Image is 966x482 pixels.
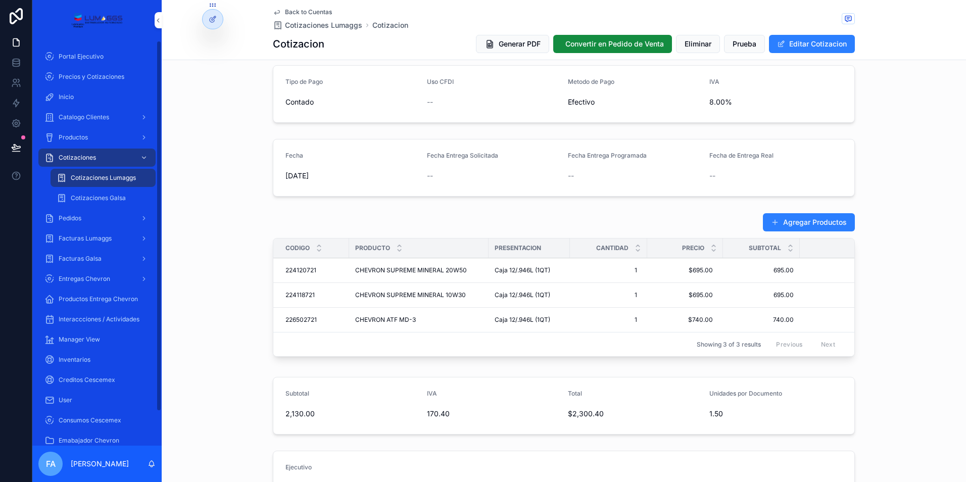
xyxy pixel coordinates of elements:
[285,78,323,85] span: Tipo de Pago
[568,409,701,419] span: $2,300.40
[59,335,100,344] span: Manager View
[568,78,614,85] span: Metodo de Pago
[59,113,109,121] span: Catalogo Clientes
[800,291,885,299] a: $750.60
[709,78,719,85] span: IVA
[38,411,156,429] a: Consumos Cescemex
[59,214,81,222] span: Pedidos
[724,35,765,53] button: Prueba
[32,40,162,446] div: scrollable content
[657,291,713,299] span: $695.00
[59,356,90,364] span: Inventarios
[285,266,343,274] a: 224120721
[495,316,550,324] span: Caja 12/.946L (1QT)
[59,275,110,283] span: Entregas Chevron
[427,409,560,419] span: 170.40
[568,97,595,107] span: Efectivo
[709,97,843,107] span: 8.00%
[495,291,550,299] span: Caja 12/.946L (1QT)
[38,351,156,369] a: Inventarios
[46,458,56,470] span: FA
[59,73,124,81] span: Precios y Cotizaciones
[38,88,156,106] a: Inicio
[285,291,343,299] a: 224118721
[355,244,390,252] span: Producto
[38,431,156,450] a: Emabajador Chevron
[285,244,310,252] span: Codigo
[427,390,437,397] span: IVA
[285,409,419,419] span: 2,130.00
[553,35,672,53] button: Convertir en Pedido de Venta
[427,78,454,85] span: Uso CFDI
[38,149,156,167] a: Cotizaciones
[499,39,541,49] span: Generar PDF
[495,266,550,274] span: Caja 12/.946L (1QT)
[38,108,156,126] a: Catalogo Clientes
[769,35,855,53] button: Editar Cotizacion
[38,229,156,248] a: Facturas Lumaggs
[749,244,781,252] span: Subtotal
[285,291,315,299] span: 224118721
[273,20,362,30] a: Cotizaciones Lumaggs
[38,270,156,288] a: Entregas Chevron
[38,209,156,227] a: Pedidos
[38,128,156,147] a: Productos
[285,8,332,16] span: Back to Cuentas
[59,437,119,445] span: Emabajador Chevron
[495,316,564,324] a: Caja 12/.946L (1QT)
[565,39,664,49] span: Convertir en Pedido de Venta
[372,20,408,30] a: Cotizacion
[800,316,885,324] a: $799.20
[355,291,466,299] span: CHEVRON SUPREME MINERAL 10W30
[285,390,309,397] span: Subtotal
[51,169,156,187] a: Cotizaciones Lumaggs
[729,316,794,324] a: 740.00
[576,262,641,278] a: 1
[580,316,637,324] span: 1
[495,291,564,299] a: Caja 12/.946L (1QT)
[59,315,139,323] span: Interaccciones / Actividades
[285,316,317,324] span: 226502721
[709,152,774,159] span: Fecha de Entrega Real
[285,171,419,181] span: [DATE]
[427,152,498,159] span: Fecha Entrega Solicitada
[38,47,156,66] a: Portal Ejecutivo
[676,35,720,53] button: Eliminar
[38,330,156,349] a: Manager View
[355,316,482,324] a: CHEVRON ATF MD-3
[71,12,122,28] img: App logo
[59,416,121,424] span: Consumos Cescemex
[285,20,362,30] span: Cotizaciones Lumaggs
[38,68,156,86] a: Precios y Cotizaciones
[800,266,885,274] a: $750.60
[38,371,156,389] a: Creditos Cescemex
[568,171,574,181] span: --
[59,376,115,384] span: Creditos Cescemex
[763,213,855,231] button: Agregar Productos
[285,316,343,324] a: 226502721
[51,189,156,207] a: Cotizaciones Galsa
[568,152,647,159] span: Fecha Entrega Programada
[38,310,156,328] a: Interaccciones / Actividades
[729,266,794,274] a: 695.00
[568,390,582,397] span: Total
[285,152,303,159] span: Fecha
[580,266,637,274] span: 1
[709,171,715,181] span: --
[355,316,416,324] span: CHEVRON ATF MD-3
[273,37,324,51] h1: Cotizacion
[59,295,138,303] span: Productos Entrega Chevron
[71,194,126,202] span: Cotizaciones Galsa
[285,266,316,274] span: 224120721
[59,133,88,141] span: Productos
[576,287,641,303] a: 1
[709,409,843,419] span: 1.50
[729,291,794,299] a: 695.00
